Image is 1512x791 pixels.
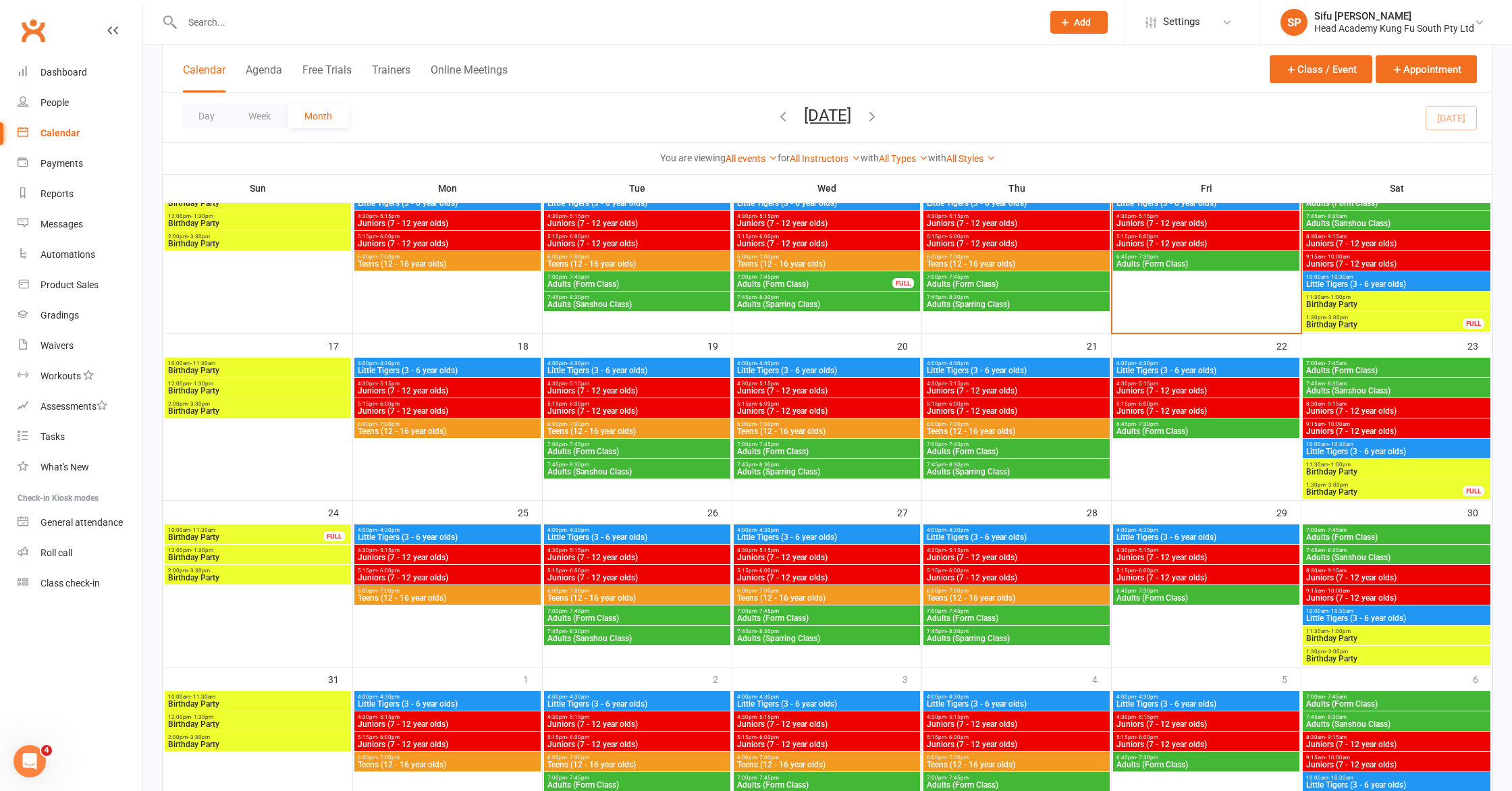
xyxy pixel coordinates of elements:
[926,260,1107,268] span: Teens (12 - 16 year olds)
[736,254,917,260] span: 6:00pm
[357,407,538,415] span: Juniors (7 - 12 year olds)
[736,401,917,407] span: 5:15pm
[167,407,348,415] span: Birthday Party
[1305,300,1488,308] span: Birthday Party
[1467,334,1492,356] div: 23
[41,745,52,756] span: 4
[1136,401,1158,407] span: - 6:00pm
[1305,260,1488,268] span: Juniors (7 - 12 year olds)
[167,219,348,227] span: Birthday Party
[547,199,728,207] span: Little Tigers (3 - 6 year olds)
[188,401,210,407] span: - 3:30pm
[1328,274,1353,280] span: - 10:30am
[353,174,543,202] th: Mon
[567,421,589,427] span: - 7:00pm
[736,421,917,427] span: 6:00pm
[357,360,538,366] span: 4:00pm
[1325,421,1350,427] span: - 10:00am
[178,13,1033,32] input: Search...
[190,527,215,533] span: - 11:30am
[1325,401,1347,407] span: - 9:15am
[926,462,1107,468] span: 7:45pm
[926,240,1107,248] span: Juniors (7 - 12 year olds)
[18,88,142,118] a: People
[40,219,83,229] div: Messages
[757,294,779,300] span: - 8:30pm
[736,199,917,207] span: Little Tigers (3 - 6 year olds)
[1136,421,1158,427] span: - 7:30pm
[357,240,538,248] span: Juniors (7 - 12 year olds)
[547,427,728,435] span: Teens (12 - 16 year olds)
[1116,387,1297,395] span: Juniors (7 - 12 year olds)
[926,468,1107,476] span: Adults (Sparring Class)
[926,280,1107,288] span: Adults (Form Class)
[377,527,400,533] span: - 4:30pm
[567,294,589,300] span: - 8:30pm
[1276,334,1301,356] div: 22
[357,421,538,427] span: 6:00pm
[1116,366,1297,375] span: Little Tigers (3 - 6 year olds)
[1325,254,1350,260] span: - 10:00am
[1326,482,1348,488] span: - 3:00pm
[1301,174,1492,202] th: Sat
[567,213,589,219] span: - 5:15pm
[946,441,969,447] span: - 7:45pm
[18,148,142,179] a: Payments
[1328,441,1353,447] span: - 10:30am
[1116,360,1297,366] span: 4:00pm
[736,468,917,476] span: Adults (Sparring Class)
[167,213,348,219] span: 12:00pm
[547,213,728,219] span: 4:30pm
[246,63,282,92] button: Agenda
[40,340,74,351] div: Waivers
[707,334,732,356] div: 19
[926,441,1107,447] span: 7:00pm
[1305,488,1463,496] span: Birthday Party
[1305,421,1488,427] span: 9:15am
[1305,213,1488,219] span: 7:45am
[18,300,142,331] a: Gradings
[926,527,1107,533] span: 4:00pm
[547,462,728,468] span: 7:45pm
[377,421,400,427] span: - 7:00pm
[757,213,779,219] span: - 5:15pm
[377,234,400,240] span: - 6:00pm
[357,260,538,268] span: Teens (12 - 16 year olds)
[926,401,1107,407] span: 5:15pm
[1305,219,1488,227] span: Adults (Sanshou Class)
[1328,462,1351,468] span: - 1:00pm
[377,360,400,366] span: - 4:30pm
[1136,254,1158,260] span: - 7:30pm
[547,300,728,308] span: Adults (Sanshou Class)
[567,254,589,260] span: - 7:00pm
[804,106,851,125] button: [DATE]
[1116,199,1297,207] span: Little Tigers (3 - 6 year olds)
[18,361,142,391] a: Workouts
[1314,10,1474,22] div: Sifu [PERSON_NAME]
[926,213,1107,219] span: 4:30pm
[1087,334,1111,356] div: 21
[1305,407,1488,415] span: Juniors (7 - 12 year olds)
[1305,274,1488,280] span: 10:00am
[1163,7,1200,37] span: Settings
[40,462,89,472] div: What's New
[736,300,917,308] span: Adults (Sparring Class)
[40,431,65,442] div: Tasks
[946,153,996,164] a: All Styles
[926,254,1107,260] span: 6:00pm
[1467,501,1492,523] div: 30
[167,366,348,375] span: Birthday Party
[543,174,732,202] th: Tue
[567,360,589,366] span: - 4:30pm
[1116,260,1297,268] span: Adults (Form Class)
[40,371,81,381] div: Workouts
[757,274,779,280] span: - 7:45pm
[736,381,917,387] span: 4:30pm
[18,331,142,361] a: Waivers
[357,234,538,240] span: 5:15pm
[567,441,589,447] span: - 7:45pm
[736,294,917,300] span: 7:45pm
[357,199,538,207] span: Little Tigers (3 - 6 year olds)
[357,254,538,260] span: 6:00pm
[726,153,778,164] a: All events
